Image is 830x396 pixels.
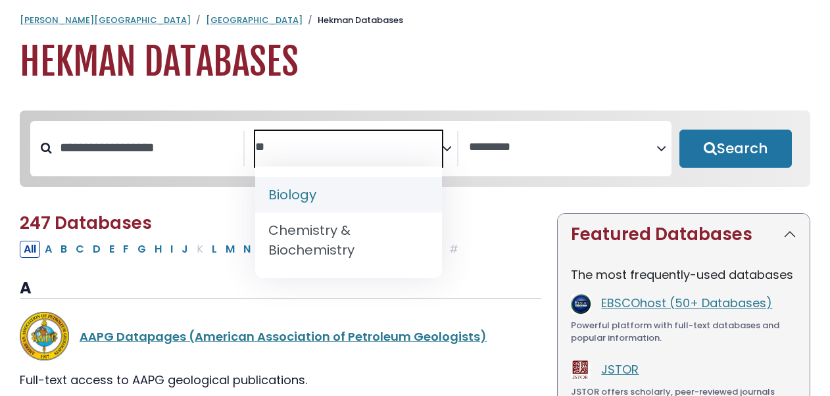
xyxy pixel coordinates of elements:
[20,371,541,389] div: Full-text access to AAPG geological publications.
[601,295,772,311] a: EBSCOhost (50+ Databases)
[52,137,243,159] input: Search database by title or keyword
[134,241,150,258] button: Filter Results G
[178,241,192,258] button: Filter Results J
[255,141,443,155] textarea: Search
[255,177,442,212] li: Biology
[571,266,796,284] p: The most frequently-used databases
[89,241,105,258] button: Filter Results D
[20,240,464,257] div: Alpha-list to filter by first letter of database name
[558,214,810,255] button: Featured Databases
[469,141,656,155] textarea: Search
[206,14,303,26] a: [GEOGRAPHIC_DATA]
[20,111,810,187] nav: Search filters
[571,319,796,345] div: Powerful platform with full-text databases and popular information.
[208,241,221,258] button: Filter Results L
[72,241,88,258] button: Filter Results C
[20,14,810,27] nav: breadcrumb
[255,212,442,268] li: Chemistry & Biochemistry
[166,241,177,258] button: Filter Results I
[20,40,810,84] h1: Hekman Databases
[20,211,152,235] span: 247 Databases
[119,241,133,258] button: Filter Results F
[151,241,166,258] button: Filter Results H
[679,130,792,168] button: Submit for Search Results
[41,241,56,258] button: Filter Results A
[601,361,639,378] a: JSTOR
[303,14,403,27] li: Hekman Databases
[20,279,541,299] h3: A
[20,241,40,258] button: All
[80,328,487,345] a: AAPG Datapages (American Association of Petroleum Geologists)
[239,241,255,258] button: Filter Results N
[20,14,191,26] a: [PERSON_NAME][GEOGRAPHIC_DATA]
[222,241,239,258] button: Filter Results M
[105,241,118,258] button: Filter Results E
[57,241,71,258] button: Filter Results B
